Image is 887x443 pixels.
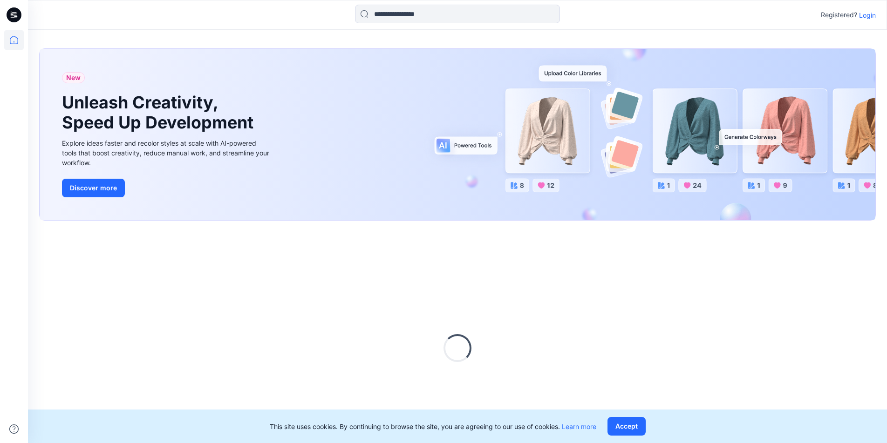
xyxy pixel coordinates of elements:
a: Learn more [562,423,596,430]
p: This site uses cookies. By continuing to browse the site, you are agreeing to our use of cookies. [270,422,596,431]
span: New [66,72,81,83]
p: Login [859,10,876,20]
button: Discover more [62,179,125,197]
div: Explore ideas faster and recolor styles at scale with AI-powered tools that boost creativity, red... [62,138,272,168]
button: Accept [607,417,646,436]
a: Discover more [62,179,272,197]
p: Registered? [821,9,857,20]
h1: Unleash Creativity, Speed Up Development [62,93,258,133]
